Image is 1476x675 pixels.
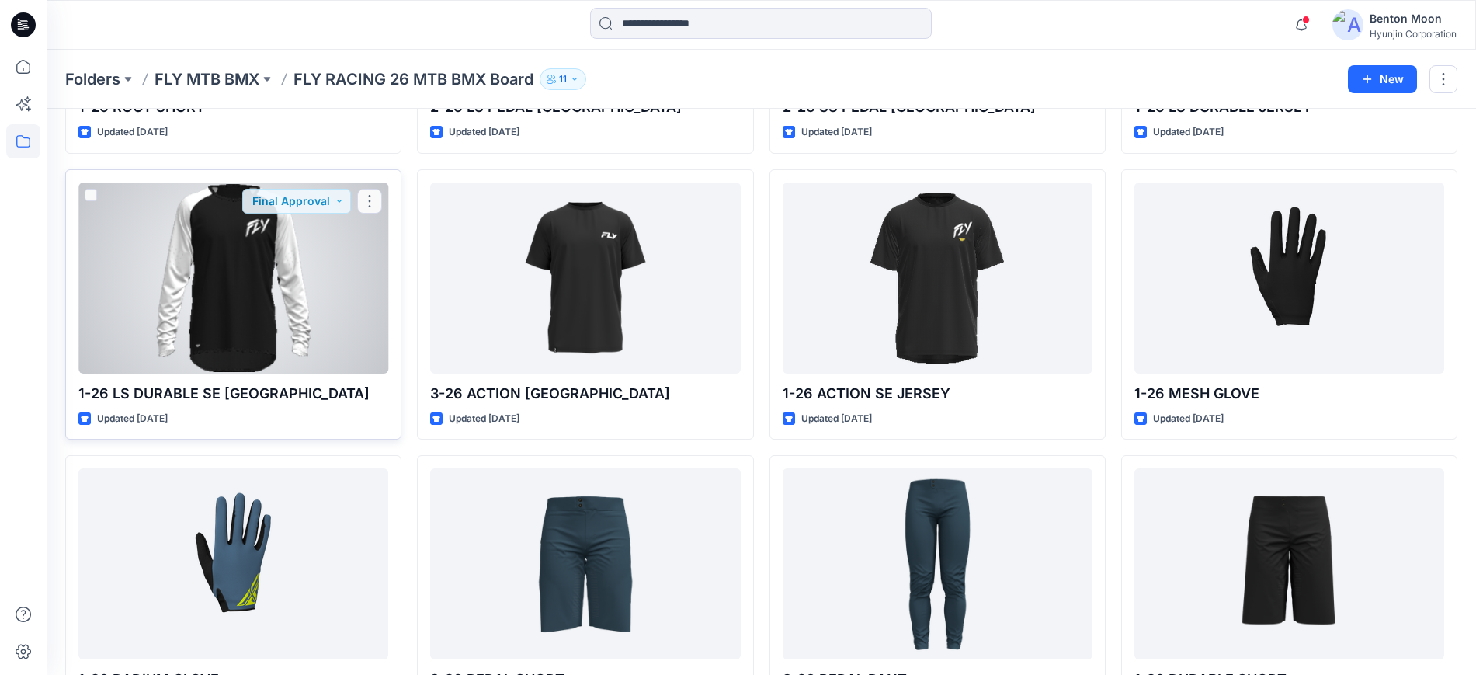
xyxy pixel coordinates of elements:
[1153,124,1224,141] p: Updated [DATE]
[540,68,586,90] button: 11
[430,468,740,659] a: 3-26 PEDAL SHORT
[78,468,388,659] a: 1-26 RADIUM GLOVE
[1153,411,1224,427] p: Updated [DATE]
[65,68,120,90] a: Folders
[783,183,1092,374] a: 1-26 ACTION SE JERSEY
[97,124,168,141] p: Updated [DATE]
[97,411,168,427] p: Updated [DATE]
[1348,65,1417,93] button: New
[559,71,567,88] p: 11
[1332,9,1363,40] img: avatar
[449,411,519,427] p: Updated [DATE]
[78,383,388,405] p: 1-26 LS DURABLE SE [GEOGRAPHIC_DATA]
[1134,383,1444,405] p: 1-26 MESH GLOVE
[1134,183,1444,374] a: 1-26 MESH GLOVE
[430,183,740,374] a: 3-26 ACTION JERSEY
[1370,9,1457,28] div: Benton Moon
[783,383,1092,405] p: 1-26 ACTION SE JERSEY
[801,124,872,141] p: Updated [DATE]
[155,68,259,90] a: FLY MTB BMX
[1134,468,1444,659] a: 1-26 DURABLE SHORT
[430,383,740,405] p: 3-26 ACTION [GEOGRAPHIC_DATA]
[293,68,533,90] p: FLY RACING 26 MTB BMX Board
[1370,28,1457,40] div: Hyunjin Corporation
[449,124,519,141] p: Updated [DATE]
[78,183,388,374] a: 1-26 LS DURABLE SE JERSEY
[783,468,1092,659] a: 3-26 PEDAL PANT
[801,411,872,427] p: Updated [DATE]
